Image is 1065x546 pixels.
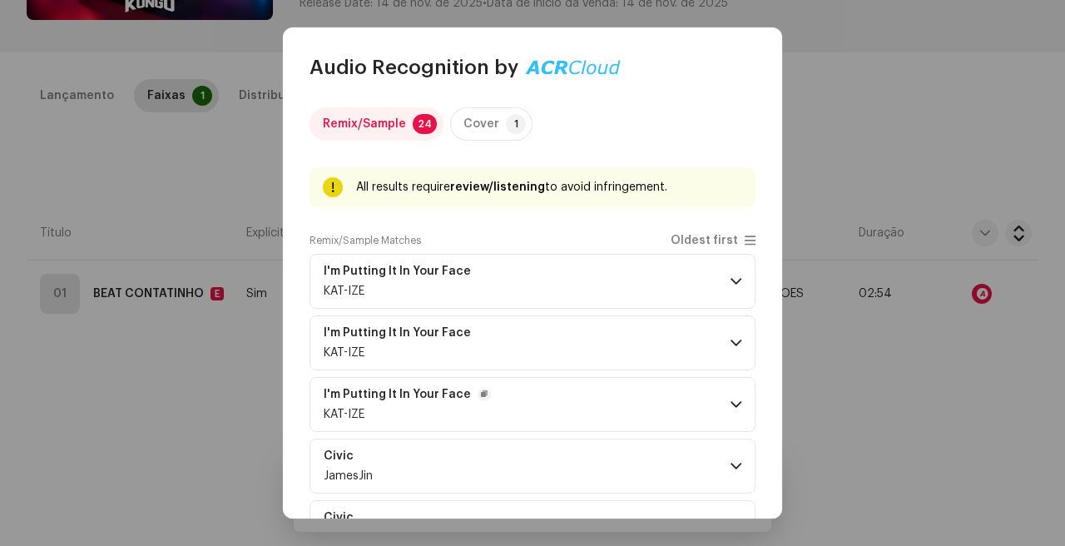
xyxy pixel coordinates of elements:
[671,234,755,247] p-togglebutton: Oldest first
[324,470,373,482] span: JamesJin
[324,511,354,524] strong: Civic
[450,181,545,193] strong: review/listening
[356,177,742,197] div: All results require to avoid infringement.
[324,388,471,401] strong: I'm Putting It In Your Face
[310,234,421,247] label: Remix/Sample Matches
[310,254,755,309] p-accordion-header: I'm Putting It In Your FaceKAT-IZE
[506,114,526,134] p-badge: 1
[310,377,755,432] p-accordion-header: I'm Putting It In Your FaceKAT-IZE
[310,439,755,494] p-accordion-header: CivicJamesJin
[324,449,374,463] span: Civic
[671,235,738,247] span: Oldest first
[324,265,471,278] strong: I'm Putting It In Your Face
[324,265,491,278] span: I'm Putting It In Your Face
[310,54,518,81] span: Audio Recognition by
[324,409,364,420] span: KAT-IZE
[324,449,354,463] strong: Civic
[323,107,406,141] div: Remix/Sample
[463,107,499,141] div: Cover
[324,326,491,340] span: I'm Putting It In Your Face
[324,326,471,340] strong: I'm Putting It In Your Face
[324,285,364,297] span: KAT-IZE
[310,315,755,370] p-accordion-header: I'm Putting It In Your FaceKAT-IZE
[324,388,491,401] span: I'm Putting It In Your Face
[324,347,364,359] span: KAT-IZE
[324,511,374,524] span: Civic
[413,114,437,134] p-badge: 24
